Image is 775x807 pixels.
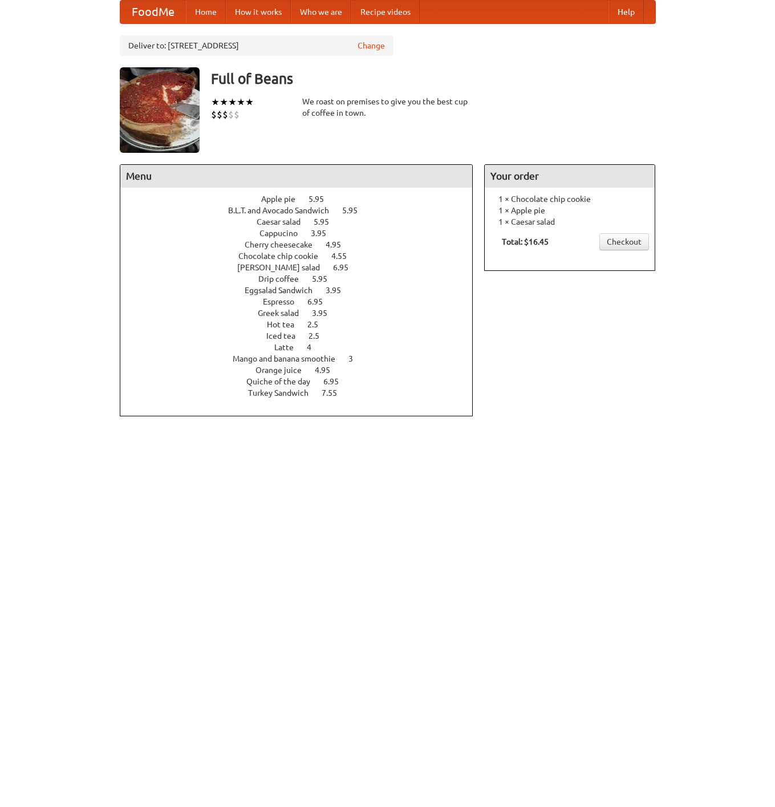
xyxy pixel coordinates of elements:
[307,297,334,306] span: 6.95
[266,331,340,340] a: Iced tea 2.5
[255,366,351,375] a: Orange juice 4.95
[358,40,385,51] a: Change
[348,354,364,363] span: 3
[261,194,345,204] a: Apple pie 5.95
[274,343,305,352] span: Latte
[233,354,347,363] span: Mango and banana smoothie
[120,67,200,153] img: angular.jpg
[245,286,362,295] a: Eggsalad Sandwich 3.95
[237,263,370,272] a: [PERSON_NAME] salad 6.95
[255,366,313,375] span: Orange juice
[222,108,228,121] li: $
[342,206,369,215] span: 5.95
[326,240,352,249] span: 4.95
[322,388,348,398] span: 7.55
[307,320,330,329] span: 2.5
[120,165,473,188] h4: Menu
[228,206,379,215] a: B.L.T. and Avocado Sandwich 5.95
[211,108,217,121] li: $
[246,377,360,386] a: Quiche of the day 6.95
[333,263,360,272] span: 6.95
[261,194,307,204] span: Apple pie
[238,252,330,261] span: Chocolate chip cookie
[245,240,362,249] a: Cherry cheesecake 4.95
[267,320,306,329] span: Hot tea
[234,108,240,121] li: $
[490,216,649,228] li: 1 × Caesar salad
[226,1,291,23] a: How it works
[228,206,340,215] span: B.L.T. and Avocado Sandwich
[266,331,307,340] span: Iced tea
[238,252,368,261] a: Chocolate chip cookie 4.55
[258,309,310,318] span: Greek salad
[309,331,331,340] span: 2.5
[257,217,312,226] span: Caesar salad
[217,108,222,121] li: $
[259,229,347,238] a: Cappucino 3.95
[237,263,331,272] span: [PERSON_NAME] salad
[490,205,649,216] li: 1 × Apple pie
[312,274,339,283] span: 5.95
[233,354,374,363] a: Mango and banana smoothie 3
[259,229,309,238] span: Cappucino
[302,96,473,119] div: We roast on premises to give you the best cup of coffee in town.
[314,217,340,226] span: 5.95
[220,96,228,108] li: ★
[245,96,254,108] li: ★
[490,193,649,205] li: 1 × Chocolate chip cookie
[599,233,649,250] a: Checkout
[267,320,339,329] a: Hot tea 2.5
[274,343,332,352] a: Latte 4
[246,377,322,386] span: Quiche of the day
[248,388,358,398] a: Turkey Sandwich 7.55
[326,286,352,295] span: 3.95
[258,274,310,283] span: Drip coffee
[311,229,338,238] span: 3.95
[248,388,320,398] span: Turkey Sandwich
[263,297,344,306] a: Espresso 6.95
[211,96,220,108] li: ★
[228,96,237,108] li: ★
[608,1,644,23] a: Help
[502,237,549,246] b: Total: $16.45
[263,297,306,306] span: Espresso
[312,309,339,318] span: 3.95
[257,217,350,226] a: Caesar salad 5.95
[211,67,656,90] h3: Full of Beans
[307,343,323,352] span: 4
[331,252,358,261] span: 4.55
[485,165,655,188] h4: Your order
[351,1,420,23] a: Recipe videos
[245,240,324,249] span: Cherry cheesecake
[258,274,348,283] a: Drip coffee 5.95
[228,108,234,121] li: $
[291,1,351,23] a: Who we are
[309,194,335,204] span: 5.95
[186,1,226,23] a: Home
[237,96,245,108] li: ★
[245,286,324,295] span: Eggsalad Sandwich
[315,366,342,375] span: 4.95
[323,377,350,386] span: 6.95
[120,35,393,56] div: Deliver to: [STREET_ADDRESS]
[258,309,348,318] a: Greek salad 3.95
[120,1,186,23] a: FoodMe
